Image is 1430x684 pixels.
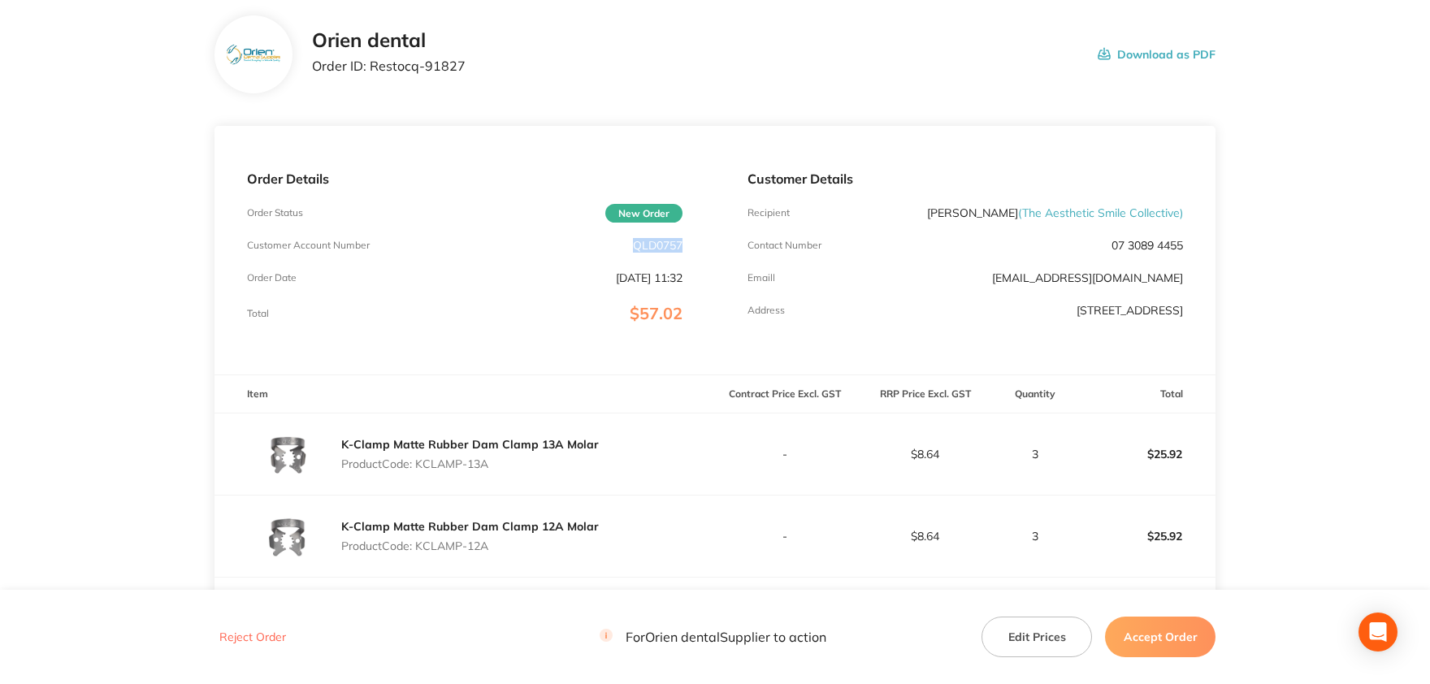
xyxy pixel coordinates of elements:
button: Accept Order [1105,617,1215,657]
p: Contact Number [747,240,821,251]
p: [STREET_ADDRESS] [1077,304,1183,317]
h2: Orien dental [312,29,466,52]
p: 07 3089 4455 [1111,239,1183,252]
span: $57.02 [630,303,682,323]
p: Product Code: KCLAMP-12A [341,539,599,552]
p: 3 [996,530,1075,543]
p: For Orien dental Supplier to action [600,630,826,645]
th: Item [214,375,715,413]
th: Total [1076,375,1215,413]
span: New Order [605,204,682,223]
p: Product Code: KCLAMP-13A [341,457,599,470]
a: K-Clamp Matte Rubber Dam Clamp 13A Molar [341,437,599,452]
button: Download as PDF [1098,29,1215,80]
button: Reject Order [214,630,291,645]
p: - [716,448,854,461]
p: 3 [996,448,1075,461]
p: Order Date [247,272,297,284]
p: Order ID: Restocq- 91827 [312,58,466,73]
img: dG9tbmxwYQ [247,413,328,495]
p: Customer Details [747,171,1183,186]
p: $25.92 [1077,435,1215,474]
p: Customer Account Number [247,240,370,251]
th: Contract Price Excl. GST [715,375,855,413]
p: [DATE] 11:32 [616,271,682,284]
button: Edit Prices [981,617,1092,657]
p: Emaill [747,272,775,284]
a: [EMAIL_ADDRESS][DOMAIN_NAME] [992,271,1183,285]
p: [PERSON_NAME] [927,206,1183,219]
div: Open Intercom Messenger [1358,613,1397,652]
td: Message: - [214,577,715,626]
th: RRP Price Excl. GST [855,375,994,413]
p: $8.64 [856,448,994,461]
a: K-Clamp Matte Rubber Dam Clamp 12A Molar [341,519,599,534]
th: Quantity [995,375,1076,413]
p: Address [747,305,785,316]
img: eTEwcnBkag [227,45,279,65]
p: - [716,530,854,543]
span: ( The Aesthetic Smile Collective ) [1018,206,1183,220]
p: Order Status [247,207,303,219]
p: Order Details [247,171,682,186]
p: Recipient [747,207,790,219]
p: $8.64 [856,530,994,543]
p: QLD0757 [633,239,682,252]
img: aDBnZXl1dw [247,496,328,577]
p: Total [247,308,269,319]
p: $25.92 [1077,517,1215,556]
